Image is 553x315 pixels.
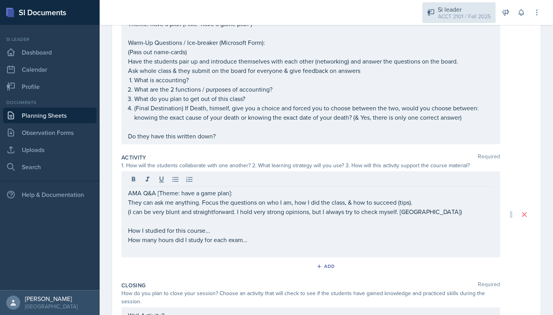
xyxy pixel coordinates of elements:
div: [GEOGRAPHIC_DATA] [25,303,77,310]
div: Help & Documentation [3,187,97,202]
div: Add [318,263,335,269]
label: Activity [121,154,146,161]
div: Si leader [3,36,97,43]
a: Observation Forms [3,125,97,140]
p: They can ask me anything. Focus the questions on who I am, how I did the class, & how to succeed ... [128,198,493,207]
a: Dashboard [3,44,97,60]
a: Planning Sheets [3,108,97,123]
a: Search [3,159,97,175]
div: [PERSON_NAME] [25,295,77,303]
p: Have the students pair up and introduce themselves with each other (networking) and answer the qu... [128,57,493,66]
p: (I can be very blunt and straightforward. I hold very strong opinions, but I always try to check ... [128,207,493,216]
p: AMA Q&A [Theme: have a game plan]: [128,188,493,198]
p: (Final Destination) If Death, himself, give you a choice and forced you to choose between the two... [134,103,493,122]
p: Warm-Up Questions / Ice-breaker (Microsoft Form): [128,38,493,47]
p: Do they have this written down? [128,131,493,141]
div: Si leader [438,5,491,14]
p: Ask whole class & they submit on the board for everyone & give feedback on answers [128,66,493,75]
a: Uploads [3,142,97,157]
p: How many hours did I study for each exam... [128,235,493,244]
a: Profile [3,79,97,94]
span: Required [478,154,500,161]
label: Closing [121,281,146,289]
p: What are the 2 functions / purposes of accounting? [134,85,493,94]
div: 1. How will the students collaborate with one another? 2. What learning strategy will you use? 3.... [121,161,500,170]
p: What is accounting? [134,75,493,85]
p: How I studied for this course... [128,226,493,235]
p: (Pass out name-cards) [128,47,493,57]
div: ACCT 2101 / Fall 2025 [438,12,491,21]
button: Add [314,260,339,272]
span: Required [478,281,500,289]
a: Calendar [3,62,97,77]
div: Documents [3,99,97,106]
p: What do you plan to get out of this class? [134,94,493,103]
div: How do you plan to close your session? Choose an activity that will check to see if the students ... [121,289,500,306]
